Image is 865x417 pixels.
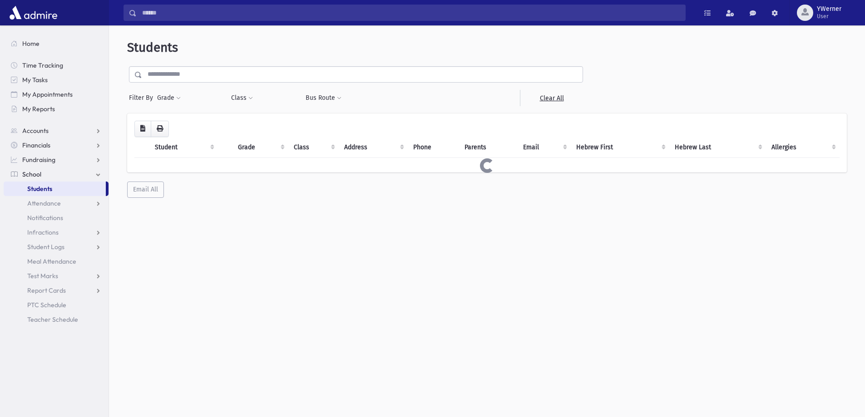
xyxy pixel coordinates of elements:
span: My Reports [22,105,55,113]
a: Teacher Schedule [4,312,109,327]
button: Bus Route [305,90,342,106]
span: Accounts [22,127,49,135]
th: Parents [459,137,518,158]
span: Filter By [129,93,157,103]
a: Report Cards [4,283,109,298]
a: Notifications [4,211,109,225]
a: PTC Schedule [4,298,109,312]
a: My Reports [4,102,109,116]
a: Home [4,36,109,51]
span: Student Logs [27,243,64,251]
span: User [817,13,841,20]
a: Student Logs [4,240,109,254]
span: Test Marks [27,272,58,280]
a: Students [4,182,106,196]
a: Fundraising [4,152,109,167]
span: My Tasks [22,76,48,84]
th: Hebrew First [571,137,669,158]
a: Meal Attendance [4,254,109,269]
a: My Appointments [4,87,109,102]
button: CSV [134,121,151,137]
img: AdmirePro [7,4,59,22]
a: My Tasks [4,73,109,87]
input: Search [137,5,685,21]
th: Class [288,137,339,158]
a: Infractions [4,225,109,240]
a: School [4,167,109,182]
span: Report Cards [27,286,66,294]
a: Clear All [520,90,583,106]
a: Attendance [4,196,109,211]
span: Infractions [27,228,59,236]
span: Teacher Schedule [27,315,78,324]
button: Print [151,121,169,137]
th: Phone [408,137,459,158]
span: My Appointments [22,90,73,98]
a: Financials [4,138,109,152]
button: Email All [127,182,164,198]
span: Financials [22,141,50,149]
span: School [22,170,41,178]
th: Email [518,137,571,158]
span: Students [27,185,52,193]
th: Grade [232,137,288,158]
th: Student [149,137,218,158]
span: Fundraising [22,156,55,164]
span: Attendance [27,199,61,207]
span: Time Tracking [22,61,63,69]
span: PTC Schedule [27,301,66,309]
span: Students [127,40,178,55]
button: Class [231,90,253,106]
a: Accounts [4,123,109,138]
span: Notifications [27,214,63,222]
span: YWerner [817,5,841,13]
a: Time Tracking [4,58,109,73]
th: Hebrew Last [669,137,766,158]
span: Meal Attendance [27,257,76,265]
span: Home [22,39,40,48]
th: Allergies [766,137,840,158]
button: Grade [157,90,181,106]
th: Address [339,137,408,158]
a: Test Marks [4,269,109,283]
